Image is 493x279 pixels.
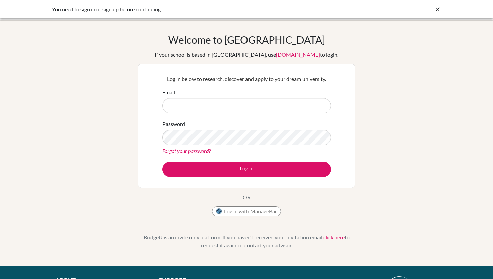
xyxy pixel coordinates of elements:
p: Log in below to research, discover and apply to your dream university. [162,75,331,83]
p: OR [243,193,251,201]
h1: Welcome to [GEOGRAPHIC_DATA] [168,34,325,46]
p: BridgeU is an invite only platform. If you haven’t received your invitation email, to request it ... [138,233,355,249]
button: Log in with ManageBac [212,206,281,216]
label: Email [162,88,175,96]
label: Password [162,120,185,128]
a: [DOMAIN_NAME] [276,51,320,58]
div: You need to sign in or sign up before continuing. [52,5,340,13]
button: Log in [162,162,331,177]
a: Forgot your password? [162,148,211,154]
div: If your school is based in [GEOGRAPHIC_DATA], use to login. [155,51,338,59]
a: click here [323,234,345,240]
